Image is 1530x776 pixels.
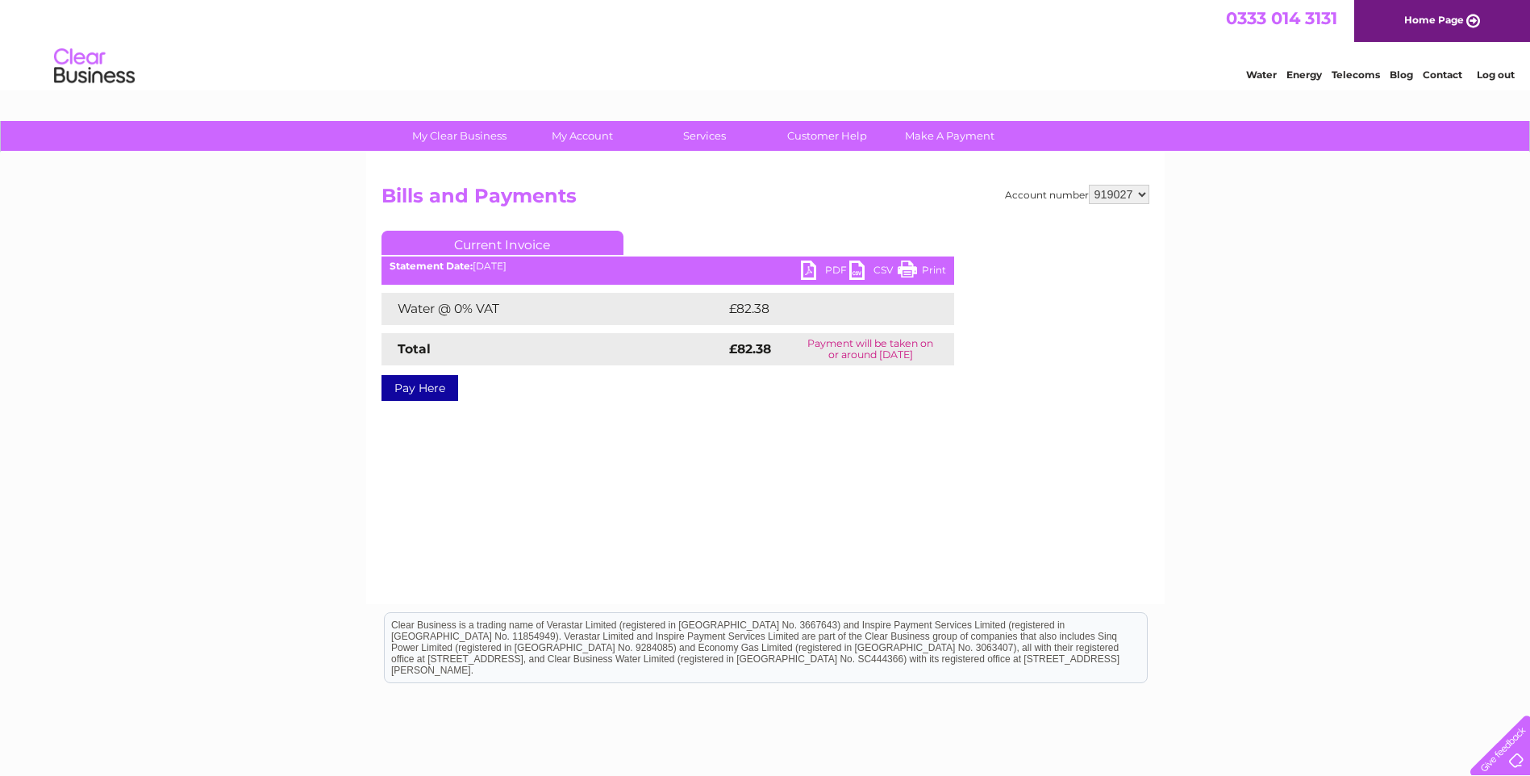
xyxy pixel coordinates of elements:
a: My Clear Business [393,121,526,151]
b: Statement Date: [390,260,473,272]
a: Blog [1390,69,1413,81]
a: Customer Help [761,121,894,151]
a: Water [1246,69,1277,81]
a: Log out [1477,69,1515,81]
a: Telecoms [1332,69,1380,81]
td: £82.38 [725,293,921,325]
div: [DATE] [381,261,954,272]
a: Current Invoice [381,231,623,255]
img: logo.png [53,42,135,91]
td: Water @ 0% VAT [381,293,725,325]
a: Pay Here [381,375,458,401]
td: Payment will be taken on or around [DATE] [787,333,954,365]
strong: Total [398,341,431,357]
strong: £82.38 [729,341,771,357]
a: Make A Payment [883,121,1016,151]
a: PDF [801,261,849,284]
a: My Account [515,121,648,151]
div: Clear Business is a trading name of Verastar Limited (registered in [GEOGRAPHIC_DATA] No. 3667643... [385,9,1147,78]
h2: Bills and Payments [381,185,1149,215]
a: Print [898,261,946,284]
a: Energy [1286,69,1322,81]
a: Services [638,121,771,151]
div: Account number [1005,185,1149,204]
a: Contact [1423,69,1462,81]
a: CSV [849,261,898,284]
a: 0333 014 3131 [1226,8,1337,28]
